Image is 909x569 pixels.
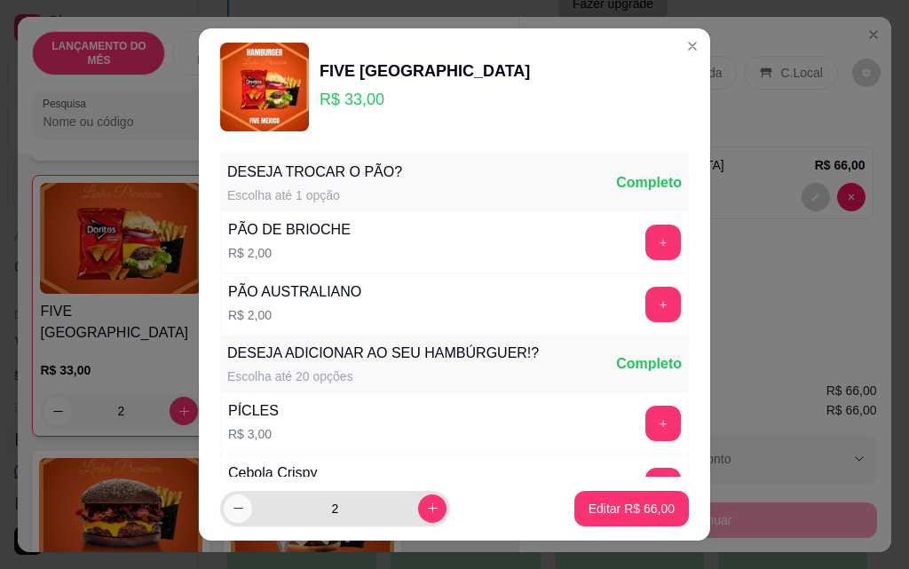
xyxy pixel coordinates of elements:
img: product-image [220,43,309,131]
div: DESEJA ADICIONAR AO SEU HAMBÚRGUER!? [227,343,539,364]
p: R$ 2,00 [228,244,351,262]
p: R$ 33,00 [320,87,530,112]
div: PÃO AUSTRALIANO [228,281,361,303]
div: PÍCLES [228,400,279,422]
div: Escolha até 20 opções [227,367,539,385]
div: Completo [616,172,682,194]
div: Completo [616,353,682,375]
div: Cebola Crispy [228,462,317,484]
p: Editar R$ 66,00 [589,500,675,518]
button: decrease-product-quantity [224,494,252,523]
p: R$ 3,00 [228,425,279,443]
button: add [645,225,681,260]
div: Escolha até 1 opção [227,186,402,204]
div: DESEJA TROCAR O PÃO? [227,162,402,183]
button: Editar R$ 66,00 [574,491,689,526]
p: R$ 2,00 [228,306,361,324]
button: add [645,468,681,503]
button: Close [678,32,707,60]
button: add [645,406,681,441]
div: FIVE [GEOGRAPHIC_DATA] [320,59,530,83]
div: PÃO DE BRIOCHE [228,219,351,241]
button: increase-product-quantity [418,494,447,523]
button: add [645,287,681,322]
